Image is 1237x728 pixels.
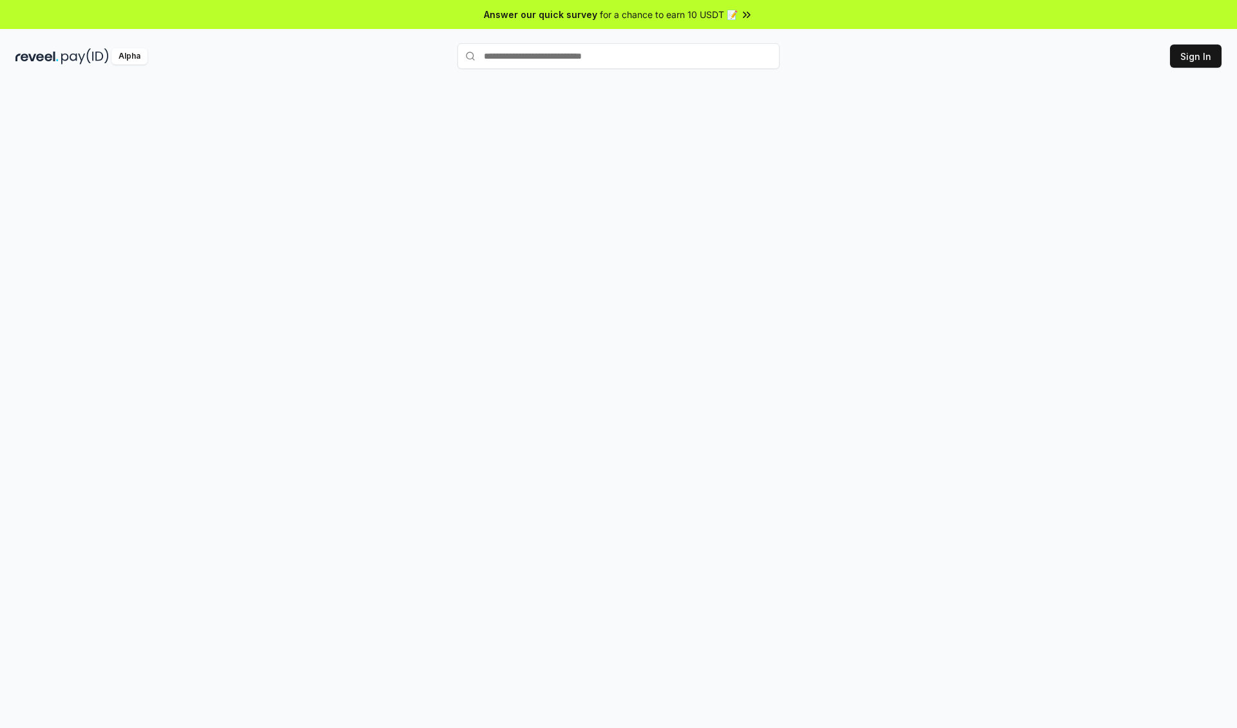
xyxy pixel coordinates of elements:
img: reveel_dark [15,48,59,64]
div: Alpha [111,48,148,64]
img: pay_id [61,48,109,64]
span: for a chance to earn 10 USDT 📝 [600,8,738,21]
span: Answer our quick survey [484,8,597,21]
button: Sign In [1170,44,1222,68]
